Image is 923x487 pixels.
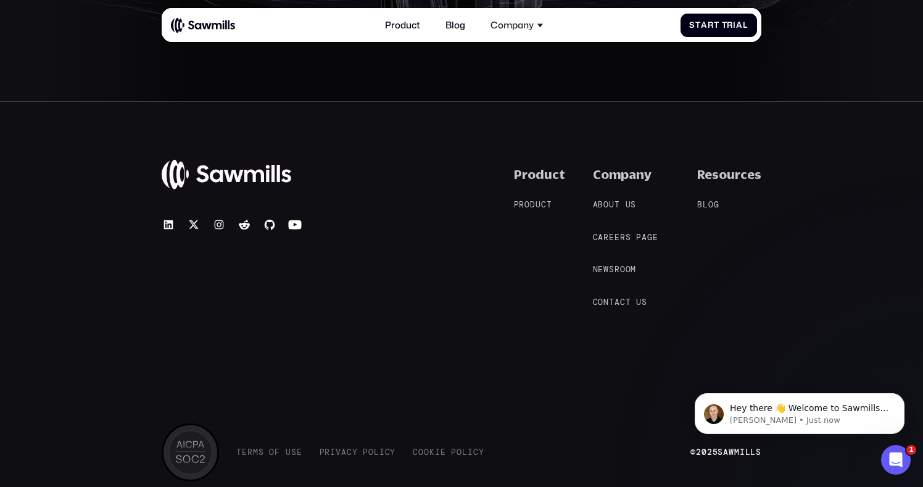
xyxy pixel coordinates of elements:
span: 1 [906,445,916,455]
span: t [615,200,620,210]
span: C [593,298,598,307]
span: p [636,233,642,243]
span: i [379,447,385,457]
span: b [598,200,603,210]
span: u [609,200,615,210]
span: S [689,20,695,30]
a: Product [514,199,564,211]
span: B [697,200,703,210]
div: Company [490,20,534,31]
span: a [701,20,708,30]
span: c [385,447,391,457]
span: r [603,233,609,243]
span: g [647,233,653,243]
div: Company [484,13,550,38]
a: TermsofUse [236,447,302,457]
span: w [603,265,609,275]
div: © Sawmills [690,447,761,457]
span: m [631,265,636,275]
span: e [609,233,615,243]
span: P [363,447,368,457]
span: P [514,200,519,210]
span: T [236,447,242,457]
span: r [727,20,733,30]
a: Product [378,13,427,38]
span: d [530,200,536,210]
span: u [536,200,541,210]
span: o [603,200,609,210]
span: i [468,447,473,457]
a: Careerspage [593,231,670,243]
span: a [598,233,603,243]
span: i [330,447,336,457]
a: StartTrial [681,14,757,37]
span: l [743,20,748,30]
a: Contactus [593,296,659,308]
span: k [429,447,435,457]
span: m [253,447,259,457]
span: v [336,447,341,457]
span: r [325,447,330,457]
span: o [368,447,374,457]
span: u [626,200,631,210]
span: s [626,233,631,243]
span: o [620,265,626,275]
span: e [598,265,603,275]
a: Newsroom [593,264,648,276]
span: o [457,447,462,457]
span: r [519,200,524,210]
span: r [708,20,714,30]
a: Blog [439,13,472,38]
span: e [441,447,446,457]
span: t [695,20,701,30]
span: a [642,233,647,243]
span: i [435,447,441,457]
span: s [259,447,264,457]
span: s [642,298,647,307]
span: r [620,233,626,243]
span: t [626,298,631,307]
span: y [390,447,395,457]
span: s [609,265,615,275]
span: y [479,447,484,457]
span: t [714,20,719,30]
span: l [703,200,708,210]
span: c [347,447,352,457]
span: e [242,447,247,457]
div: Company [593,167,652,182]
a: CookiePolicy [413,447,484,457]
span: s [631,200,636,210]
span: s [291,447,297,457]
span: c [541,200,547,210]
span: e [297,447,302,457]
span: i [733,20,736,30]
a: Blog [697,199,731,211]
iframe: Intercom live chat [881,445,911,475]
span: U [286,447,291,457]
span: u [636,298,642,307]
span: A [593,200,598,210]
span: l [462,447,468,457]
span: c [473,447,479,457]
span: o [708,200,714,210]
span: C [413,447,418,457]
span: o [424,447,429,457]
span: t [547,200,552,210]
span: o [626,265,631,275]
span: e [653,233,658,243]
span: a [615,298,620,307]
span: o [598,298,603,307]
span: N [593,265,598,275]
span: g [714,200,719,210]
span: n [603,298,609,307]
span: c [620,298,626,307]
span: f [275,447,280,457]
span: o [269,447,275,457]
span: P [451,447,457,457]
span: o [524,200,530,210]
span: T [722,20,727,30]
